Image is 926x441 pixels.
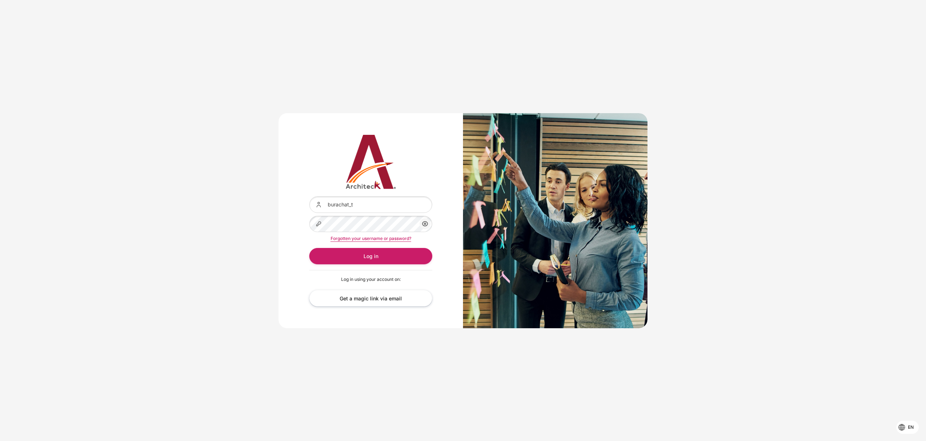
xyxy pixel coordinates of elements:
[309,135,432,189] a: Architeck 12 Architeck 12
[309,290,432,306] a: Get a magic link via email
[309,196,432,213] input: Username or email
[896,421,919,434] button: Languages
[309,276,432,283] p: Log in using your account on:
[309,248,432,264] button: Log in
[331,236,411,241] a: Forgotten your username or password?
[908,424,914,431] span: en
[309,135,432,189] img: Architeck 12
